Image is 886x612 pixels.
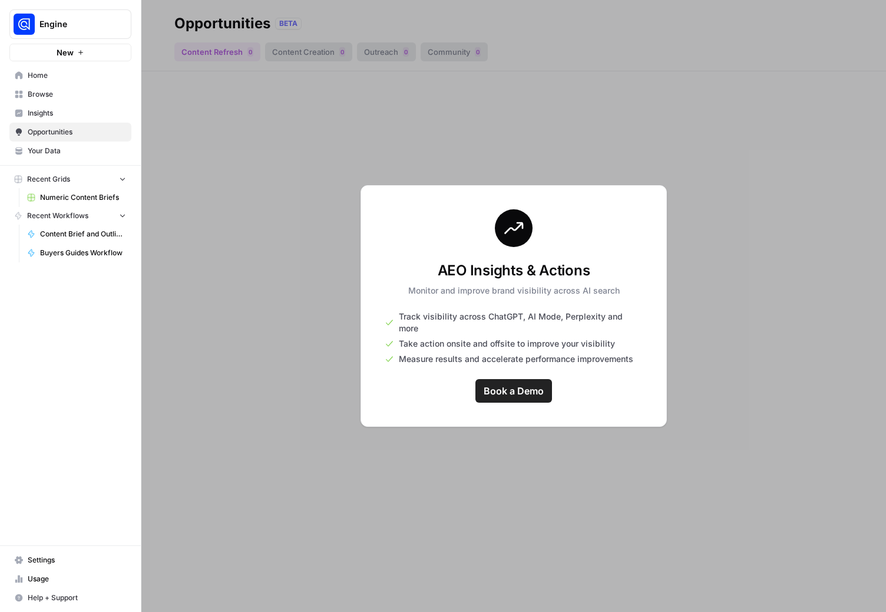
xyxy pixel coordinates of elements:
[28,574,126,584] span: Usage
[399,311,643,334] span: Track visibility across ChatGPT, AI Mode, Perplexity and more
[484,384,544,398] span: Book a Demo
[9,104,131,123] a: Insights
[9,142,131,160] a: Your Data
[408,261,620,280] h3: AEO Insights & Actions
[57,47,74,58] span: New
[22,244,131,262] a: Buyers Guides Workflow
[28,593,126,603] span: Help + Support
[40,229,126,239] span: Content Brief and Outline v3
[27,174,70,185] span: Recent Grids
[9,207,131,225] button: Recent Workflows
[9,170,131,188] button: Recent Grids
[28,127,126,137] span: Opportunities
[39,18,111,30] span: Engine
[40,192,126,203] span: Numeric Content Briefs
[22,188,131,207] a: Numeric Content Briefs
[28,89,126,100] span: Browse
[28,146,126,156] span: Your Data
[475,379,552,403] a: Book a Demo
[9,44,131,61] button: New
[28,70,126,81] span: Home
[22,225,131,244] a: Content Brief and Outline v3
[28,108,126,119] span: Insights
[408,285,620,297] p: Monitor and improve brand visibility across AI search
[9,9,131,39] button: Workspace: Engine
[399,338,615,350] span: Take action onsite and offsite to improve your visibility
[9,551,131,570] a: Settings
[14,14,35,35] img: Engine Logo
[9,588,131,607] button: Help + Support
[399,353,633,365] span: Measure results and accelerate performance improvements
[9,85,131,104] a: Browse
[28,555,126,565] span: Settings
[40,248,126,258] span: Buyers Guides Workflow
[9,66,131,85] a: Home
[9,123,131,142] a: Opportunities
[27,210,88,221] span: Recent Workflows
[9,570,131,588] a: Usage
